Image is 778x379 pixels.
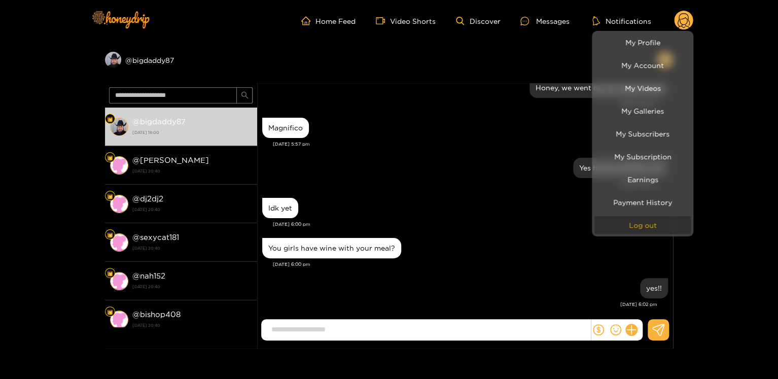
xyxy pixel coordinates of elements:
a: Payment History [594,193,691,211]
a: My Subscription [594,148,691,165]
a: Earnings [594,170,691,188]
a: My Videos [594,79,691,97]
a: My Subscribers [594,125,691,143]
button: Log out [594,216,691,234]
a: My Account [594,56,691,74]
a: My Galleries [594,102,691,120]
a: My Profile [594,33,691,51]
